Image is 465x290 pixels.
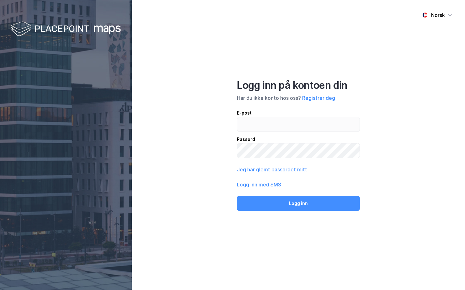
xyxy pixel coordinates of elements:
button: Registrer deg [302,94,335,102]
div: Norsk [431,11,445,19]
button: Logg inn [237,196,360,211]
button: Logg inn med SMS [237,181,281,188]
div: Passord [237,136,360,143]
img: logo-white.f07954bde2210d2a523dddb988cd2aa7.svg [11,20,121,39]
div: Logg inn på kontoen din [237,79,360,92]
div: Har du ikke konto hos oss? [237,94,360,102]
button: Jeg har glemt passordet mitt [237,166,307,173]
div: E-post [237,109,360,117]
